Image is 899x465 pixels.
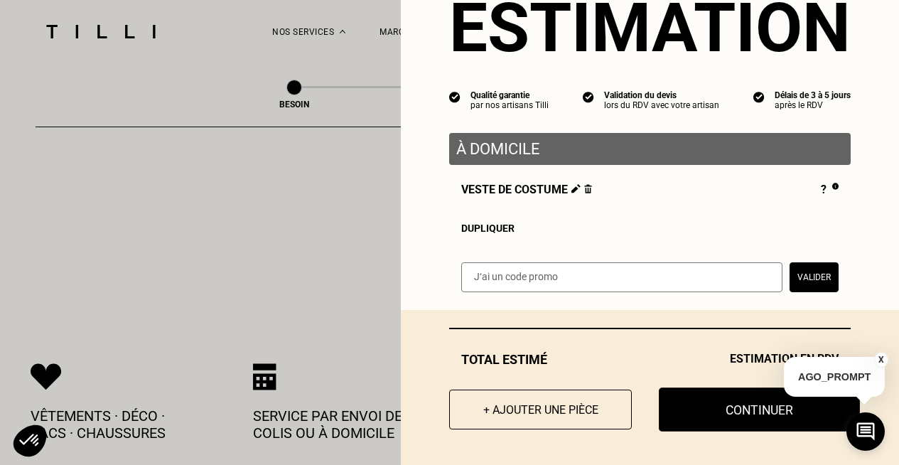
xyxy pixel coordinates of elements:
img: Pourquoi le prix est indéfini ? [832,183,839,190]
img: Éditer [571,184,581,193]
div: Validation du devis [604,90,719,100]
img: icon list info [449,90,461,103]
p: AGO_PROMPT [784,357,885,397]
div: Qualité garantie [470,90,549,100]
button: Continuer [659,387,860,432]
div: Délais de 3 à 5 jours [775,90,851,100]
div: lors du RDV avec votre artisan [604,100,719,110]
input: J‘ai un code promo [461,262,782,292]
div: Total estimé [449,352,851,367]
button: Valider [790,262,839,292]
img: Supprimer [584,184,592,193]
div: par nos artisans Tilli [470,100,549,110]
span: Estimation en RDV [730,352,839,367]
button: X [874,352,888,368]
span: Veste de costume [461,183,592,198]
div: ? [821,183,839,198]
button: + Ajouter une pièce [449,390,632,429]
div: Dupliquer [461,223,839,234]
img: icon list info [753,90,765,103]
img: icon list info [583,90,594,103]
p: À domicile [456,140,844,158]
div: après le RDV [775,100,851,110]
